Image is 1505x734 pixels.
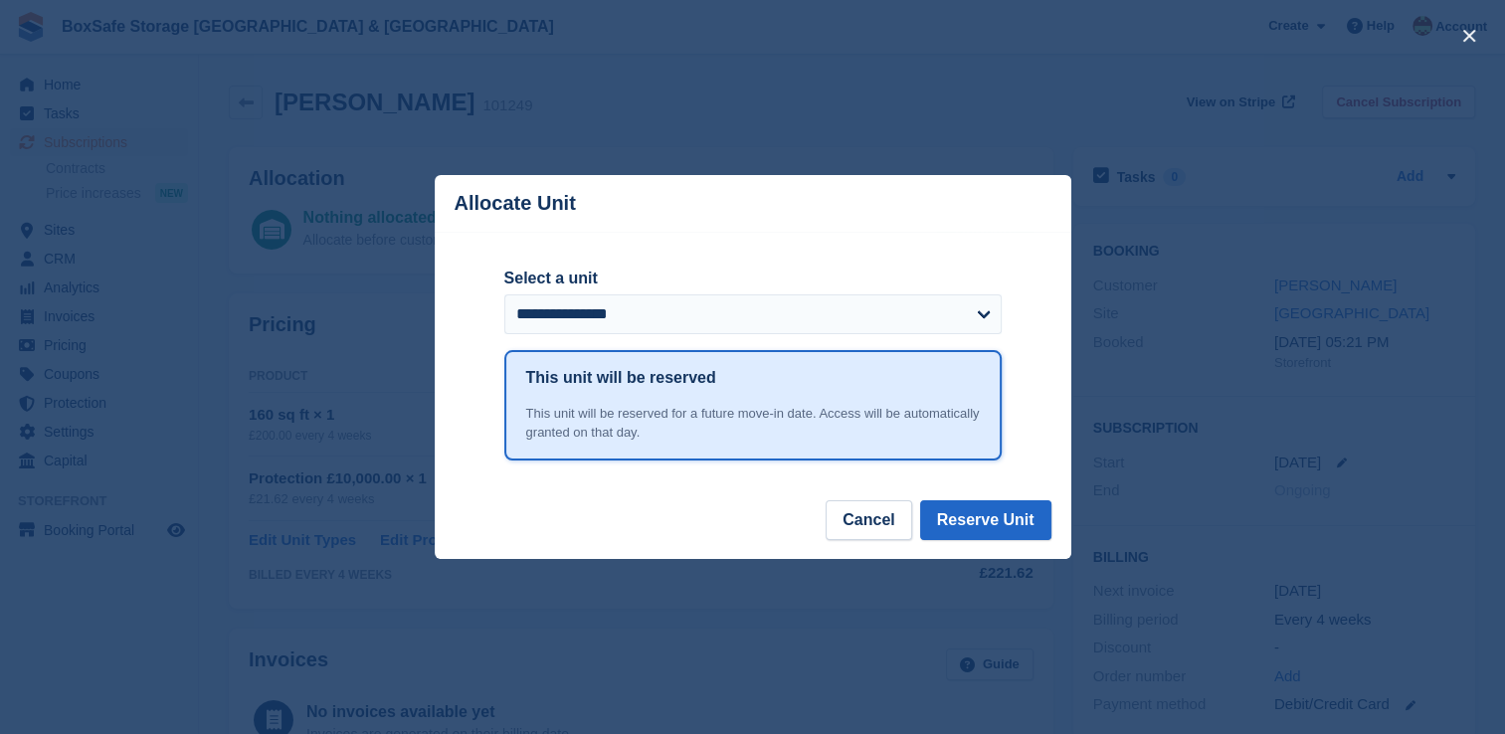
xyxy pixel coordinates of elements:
button: Reserve Unit [920,500,1051,540]
button: Cancel [826,500,911,540]
h1: This unit will be reserved [526,366,716,390]
div: This unit will be reserved for a future move-in date. Access will be automatically granted on tha... [526,404,980,443]
label: Select a unit [504,267,1002,290]
button: close [1453,20,1485,52]
p: Allocate Unit [455,192,576,215]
